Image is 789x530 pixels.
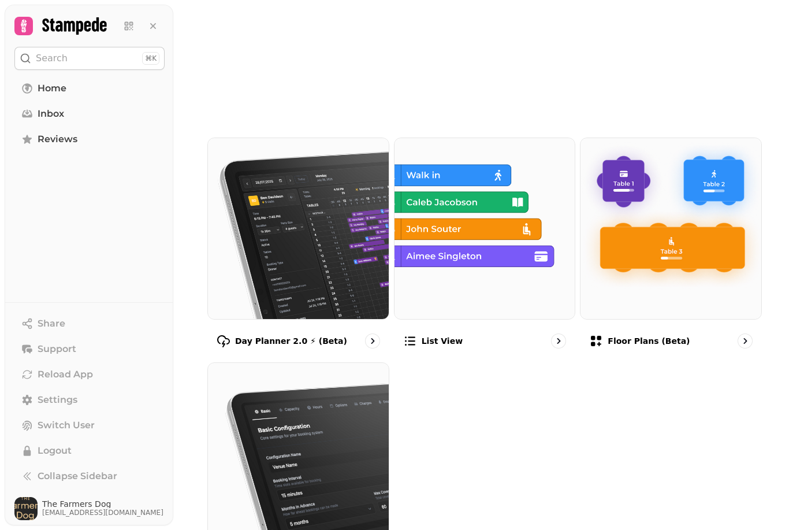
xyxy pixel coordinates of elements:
span: Reviews [38,132,77,146]
span: Collapse Sidebar [38,469,117,483]
span: Share [38,317,65,331]
img: User avatar [14,497,38,520]
button: Switch User [14,414,165,437]
a: Settings [14,388,165,412]
button: Support [14,338,165,361]
a: Reviews [14,128,165,151]
button: Logout [14,439,165,462]
span: Settings [38,393,77,407]
a: Day Planner 2.0 ⚡ (Beta)Day Planner 2.0 ⚡ (Beta) [207,138,389,358]
svg: go to [553,335,564,347]
p: Search [36,51,68,65]
p: List view [422,335,463,347]
span: The Farmers Dog [42,500,163,508]
img: Floor Plans (beta) [580,138,761,319]
button: Share [14,312,165,335]
span: Logout [38,444,72,458]
img: List view [394,138,575,319]
span: Reload App [38,368,93,381]
img: Day Planner 2.0 ⚡ (Beta) [208,138,389,319]
span: Home [38,81,66,95]
button: Search⌘K [14,47,165,70]
a: Inbox [14,102,165,125]
button: Reload App [14,363,165,386]
svg: go to [367,335,378,347]
span: Switch User [38,418,95,432]
button: User avatarThe Farmers Dog[EMAIL_ADDRESS][DOMAIN_NAME] [14,497,165,520]
span: Support [38,342,76,356]
a: Home [14,77,165,100]
p: Floor Plans (beta) [608,335,690,347]
button: Collapse Sidebar [14,465,165,488]
span: [EMAIL_ADDRESS][DOMAIN_NAME] [42,508,163,517]
svg: go to [739,335,751,347]
p: Day Planner 2.0 ⚡ (Beta) [235,335,347,347]
a: List viewList view [394,138,576,358]
a: Floor Plans (beta)Floor Plans (beta) [580,138,762,358]
span: Inbox [38,107,64,121]
div: ⌘K [142,52,159,65]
